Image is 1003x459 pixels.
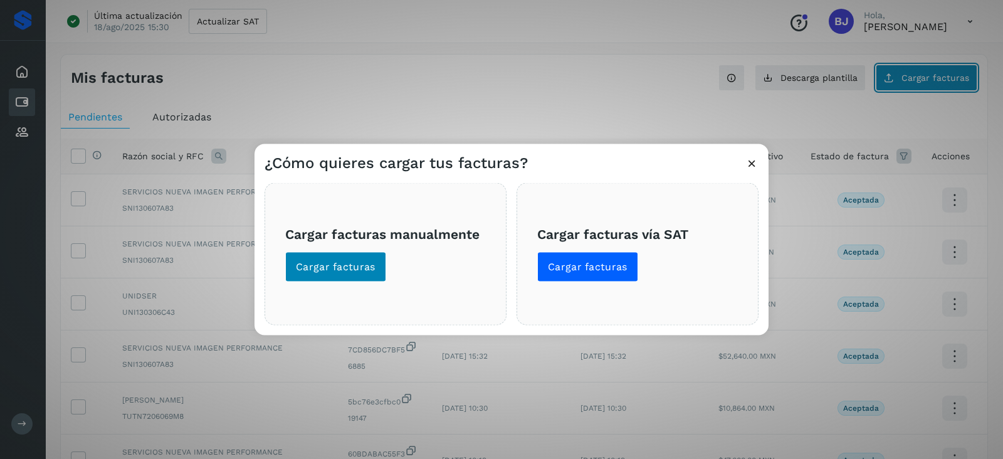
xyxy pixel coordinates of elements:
span: Cargar facturas [296,260,375,274]
h3: Cargar facturas vía SAT [537,226,738,241]
span: Cargar facturas [548,260,628,274]
h3: ¿Cómo quieres cargar tus facturas? [265,154,528,172]
h3: Cargar facturas manualmente [285,226,486,241]
button: Cargar facturas [285,252,386,282]
button: Cargar facturas [537,252,638,282]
